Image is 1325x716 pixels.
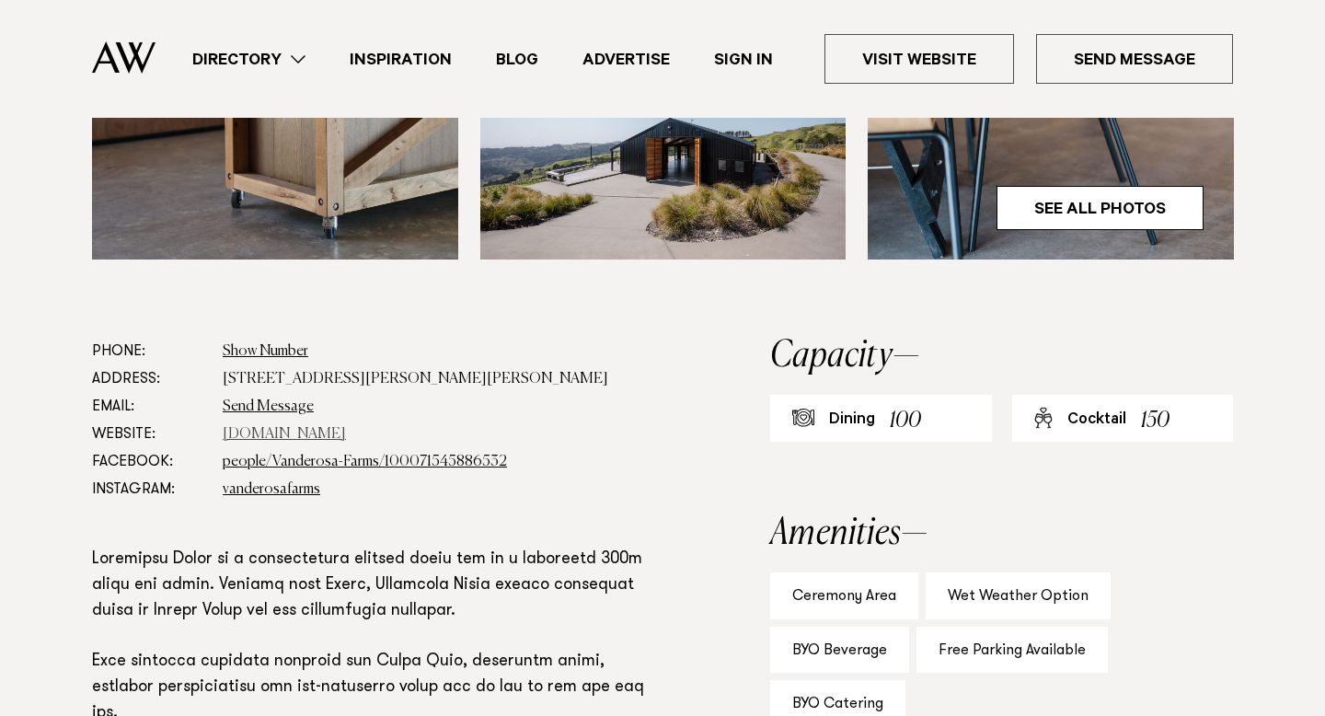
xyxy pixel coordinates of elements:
[1141,404,1169,438] div: 150
[328,47,474,72] a: Inspiration
[92,393,208,421] dt: Email:
[1067,410,1126,432] div: Cocktail
[692,47,795,72] a: Sign In
[770,627,909,674] div: BYO Beverage
[92,448,208,476] dt: Facebook:
[92,476,208,503] dt: Instagram:
[480,25,847,260] img: Black Barn in the hills at Vanderosa Farms
[560,47,692,72] a: Advertise
[170,47,328,72] a: Directory
[770,572,918,619] div: Ceremony Area
[92,41,156,74] img: Auckland Weddings Logo
[770,515,1233,552] h2: Amenities
[829,410,875,432] div: Dining
[1036,34,1233,84] a: Send Message
[92,421,208,448] dt: Website:
[223,482,320,497] a: vanderosafarms
[916,627,1108,674] div: Free Parking Available
[92,365,208,393] dt: Address:
[770,338,1233,375] h2: Capacity
[92,338,208,365] dt: Phone:
[223,365,651,393] dd: [STREET_ADDRESS][PERSON_NAME][PERSON_NAME]
[474,47,560,72] a: Blog
[223,344,308,359] a: Show Number
[824,34,1014,84] a: Visit Website
[223,427,346,442] a: [DOMAIN_NAME]
[890,404,921,438] div: 100
[997,186,1204,230] a: See All Photos
[223,455,507,469] a: people/Vanderosa-Farms/100071545886532
[926,572,1111,619] div: Wet Weather Option
[223,399,314,414] a: Send Message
